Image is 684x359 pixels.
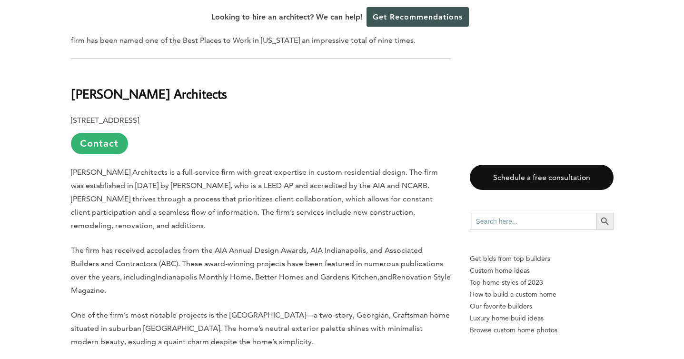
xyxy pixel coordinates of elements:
iframe: Drift Widget Chat Controller [501,290,673,348]
a: Browse custom home photos [470,324,614,336]
span: The firm has received accolades from the AIA Annual Design Awards, AIA Indianapolis, and Associat... [71,246,443,281]
svg: Search [600,216,610,227]
span: [PERSON_NAME] Architects is a full-service firm with great expertise in custom residential design... [71,168,438,230]
a: Our favorite builders [470,300,614,312]
input: Search here... [470,213,596,230]
b: [STREET_ADDRESS] [71,116,139,125]
p: Get bids from top builders [470,253,614,265]
a: Schedule a free consultation [470,165,614,190]
a: How to build a custom home [470,289,614,300]
a: Custom home ideas [470,265,614,277]
span: Indianapolis Monthly Home, Better Homes and Gardens Kitchen, [156,272,379,281]
span: and [379,272,392,281]
a: Get Recommendations [367,7,469,27]
span: One of the firm’s most notable projects is the [GEOGRAPHIC_DATA]—a two-story, Georgian, Craftsman... [71,310,450,346]
span: . [104,286,106,295]
a: Luxury home build ideas [470,312,614,324]
a: Contact [71,133,128,154]
b: [PERSON_NAME] Architects [71,85,227,102]
a: Top home styles of 2023 [470,277,614,289]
